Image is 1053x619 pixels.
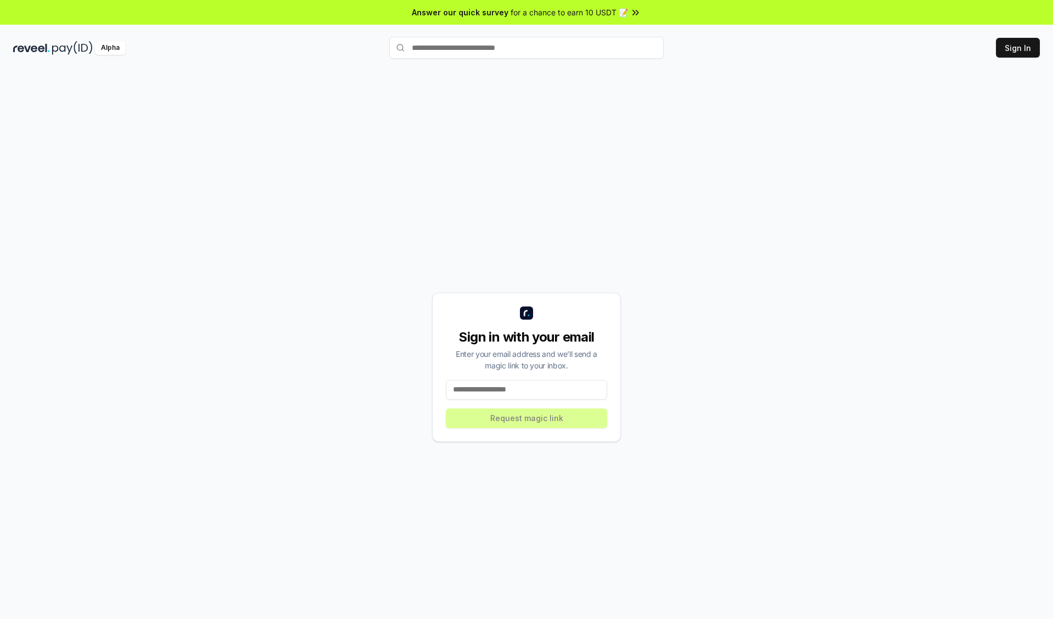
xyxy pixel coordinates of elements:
button: Sign In [996,38,1040,58]
span: for a chance to earn 10 USDT 📝 [511,7,628,18]
div: Alpha [95,41,126,55]
div: Sign in with your email [446,328,607,346]
span: Answer our quick survey [412,7,508,18]
div: Enter your email address and we’ll send a magic link to your inbox. [446,348,607,371]
img: pay_id [52,41,93,55]
img: logo_small [520,306,533,320]
img: reveel_dark [13,41,50,55]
